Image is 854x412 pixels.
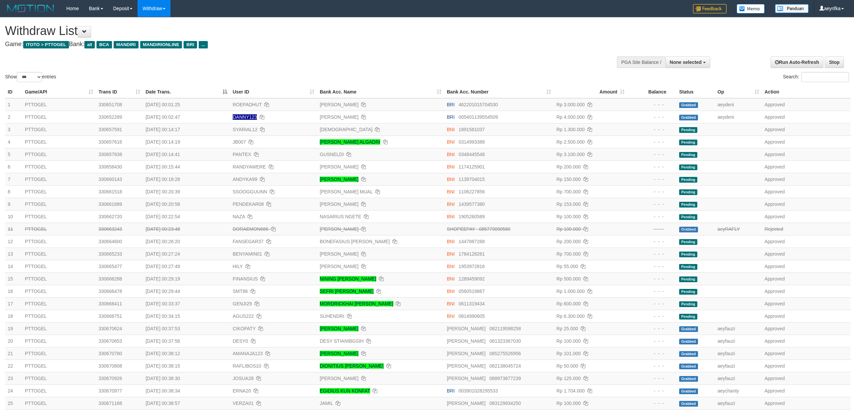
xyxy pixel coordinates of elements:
th: Op: activate to sort column ascending [715,86,762,98]
span: Copy 1106227856 to clipboard [459,189,485,194]
span: Grabbed [679,351,698,357]
td: PTTOGEL [22,272,96,285]
td: aeydeni [715,98,762,111]
div: - - - [630,338,674,344]
span: Copy 0560519867 to clipboard [459,289,485,294]
span: SYARIAL12 [233,127,258,132]
span: Rp 100.000 [556,226,581,232]
a: EGIDIUS KUN KONFAT [320,388,370,394]
span: 330657838 [99,152,122,157]
span: 330665233 [99,251,122,257]
span: SMT86 [233,289,248,294]
span: Rp 600.000 [556,301,581,306]
span: BRI [447,114,455,120]
span: [PERSON_NAME] [447,351,486,356]
span: Pending [679,127,697,133]
span: [DATE] 00:15:44 [146,164,180,170]
a: [PERSON_NAME] [320,251,358,257]
span: 330668751 [99,313,122,319]
span: 330668411 [99,301,122,306]
select: Showentries [17,72,42,82]
a: [PERSON_NAME] [320,201,358,207]
th: Amount: activate to sort column ascending [554,86,627,98]
span: Pending [679,140,697,145]
h1: Withdraw List [5,24,562,38]
td: Approved [762,310,851,322]
th: Bank Acc. Name: activate to sort column ascending [317,86,444,98]
td: 4 [5,136,22,148]
span: BNI [447,164,455,170]
td: aeydeni [715,111,762,123]
span: [DATE] 00:27:24 [146,251,180,257]
td: 16 [5,285,22,297]
td: PTTOGEL [22,148,96,160]
a: DESY STIANIBGSIH [320,338,363,344]
span: BNI [447,214,455,219]
span: [DATE] 00:18:28 [146,177,180,182]
span: [DATE] 00:01:25 [146,102,180,107]
span: [DATE] 00:37:53 [146,326,180,331]
span: Rp 150.000 [556,177,581,182]
td: PTTOGEL [22,98,96,111]
span: Rp 2.500.000 [556,139,585,145]
span: 330660143 [99,177,122,182]
span: [DATE] 00:14:41 [146,152,180,157]
a: [PERSON_NAME] [320,264,358,269]
span: BNI [447,289,455,294]
td: PTTOGEL [22,198,96,210]
span: Pending [679,252,697,257]
span: 330666478 [99,289,122,294]
td: Approved [762,297,851,310]
span: Rp 200.000 [556,239,581,244]
span: DORAEMON666 [233,226,268,232]
span: BNI [447,201,455,207]
a: [DEMOGRAPHIC_DATA] [320,127,373,132]
a: GUSNELDI [320,152,344,157]
td: Approved [762,272,851,285]
label: Search: [783,72,849,82]
span: Copy 1905260589 to clipboard [459,214,485,219]
td: 9 [5,198,22,210]
span: Copy 462201015704530 to clipboard [459,102,498,107]
span: NAZA [233,214,245,219]
a: [PERSON_NAME] MUAL [320,189,373,194]
div: - - - [630,238,674,245]
th: ID [5,86,22,98]
span: all [84,41,95,48]
td: aeyfauzi [715,322,762,335]
span: BNI [447,301,455,306]
td: PTTOGEL [22,285,96,297]
span: Copy 085779090580 to clipboard [479,226,510,232]
td: PTTOGEL [22,223,96,235]
td: 7 [5,173,22,185]
span: Pending [679,164,697,170]
td: 20 [5,335,22,347]
th: Game/API: activate to sort column ascending [22,86,96,98]
td: Approved [762,360,851,372]
td: 6 [5,160,22,173]
div: - - - [630,201,674,208]
td: Approved [762,335,851,347]
span: [DATE] 00:34:15 [146,313,180,319]
div: - - - [630,139,674,145]
span: [DATE] 00:20:39 [146,189,180,194]
td: 15 [5,272,22,285]
td: PTTOGEL [22,297,96,310]
div: - - - [630,313,674,320]
a: Run Auto-Refresh [771,57,823,68]
span: Rp 200.000 [556,164,581,170]
span: Nama rekening ada tanda titik/strip, harap diedit [233,114,257,120]
th: Action [762,86,851,98]
td: 3 [5,123,22,136]
span: BRI [447,102,455,107]
div: - - - [630,114,674,120]
td: 13 [5,248,22,260]
td: PTTOGEL [22,173,96,185]
span: MANDIRI [114,41,139,48]
span: Rp 6.300.000 [556,313,585,319]
span: Copy 0611319434 to clipboard [459,301,485,306]
td: 21 [5,347,22,360]
span: Pending [679,202,697,208]
span: Grabbed [679,339,698,344]
span: Pending [679,177,697,183]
